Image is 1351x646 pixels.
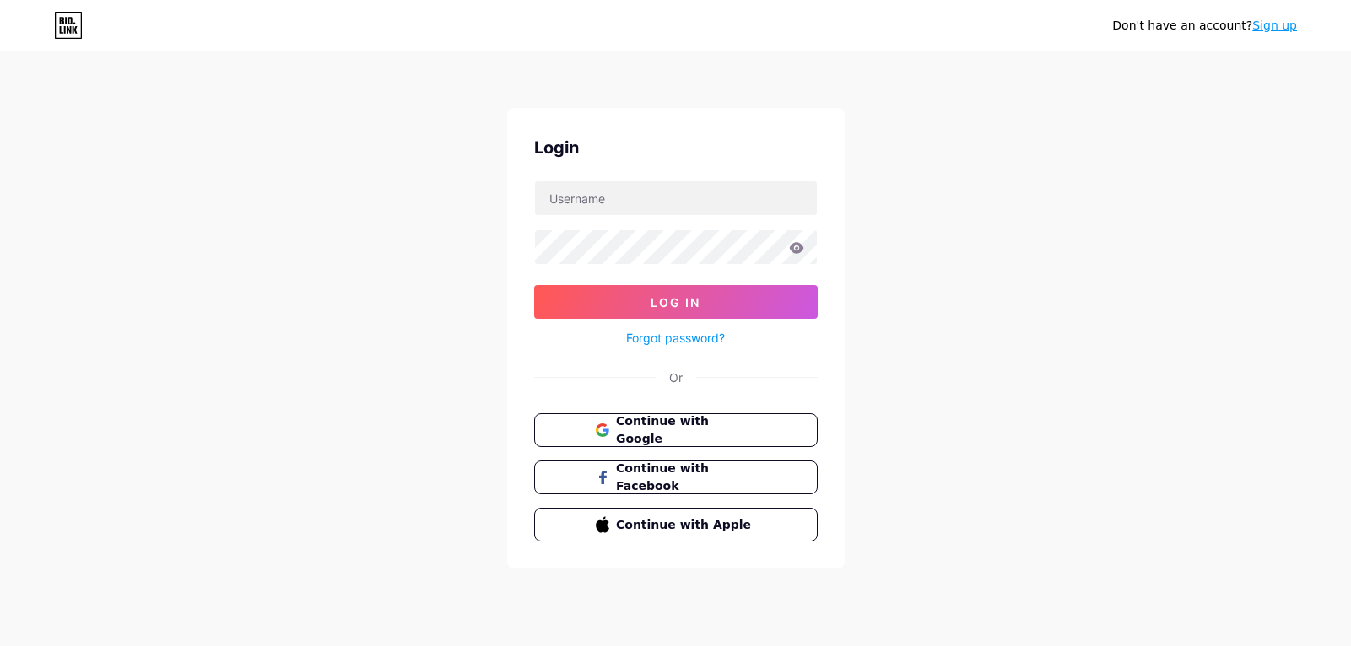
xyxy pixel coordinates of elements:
[616,516,755,534] span: Continue with Apple
[616,412,755,448] span: Continue with Google
[1112,17,1297,35] div: Don't have an account?
[669,369,683,386] div: Or
[534,135,818,160] div: Login
[535,181,817,215] input: Username
[534,285,818,319] button: Log In
[534,413,818,447] button: Continue with Google
[534,460,818,494] button: Continue with Facebook
[534,508,818,541] button: Continue with Apple
[1252,19,1297,32] a: Sign up
[626,329,725,347] a: Forgot password?
[651,295,700,310] span: Log In
[616,460,755,495] span: Continue with Facebook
